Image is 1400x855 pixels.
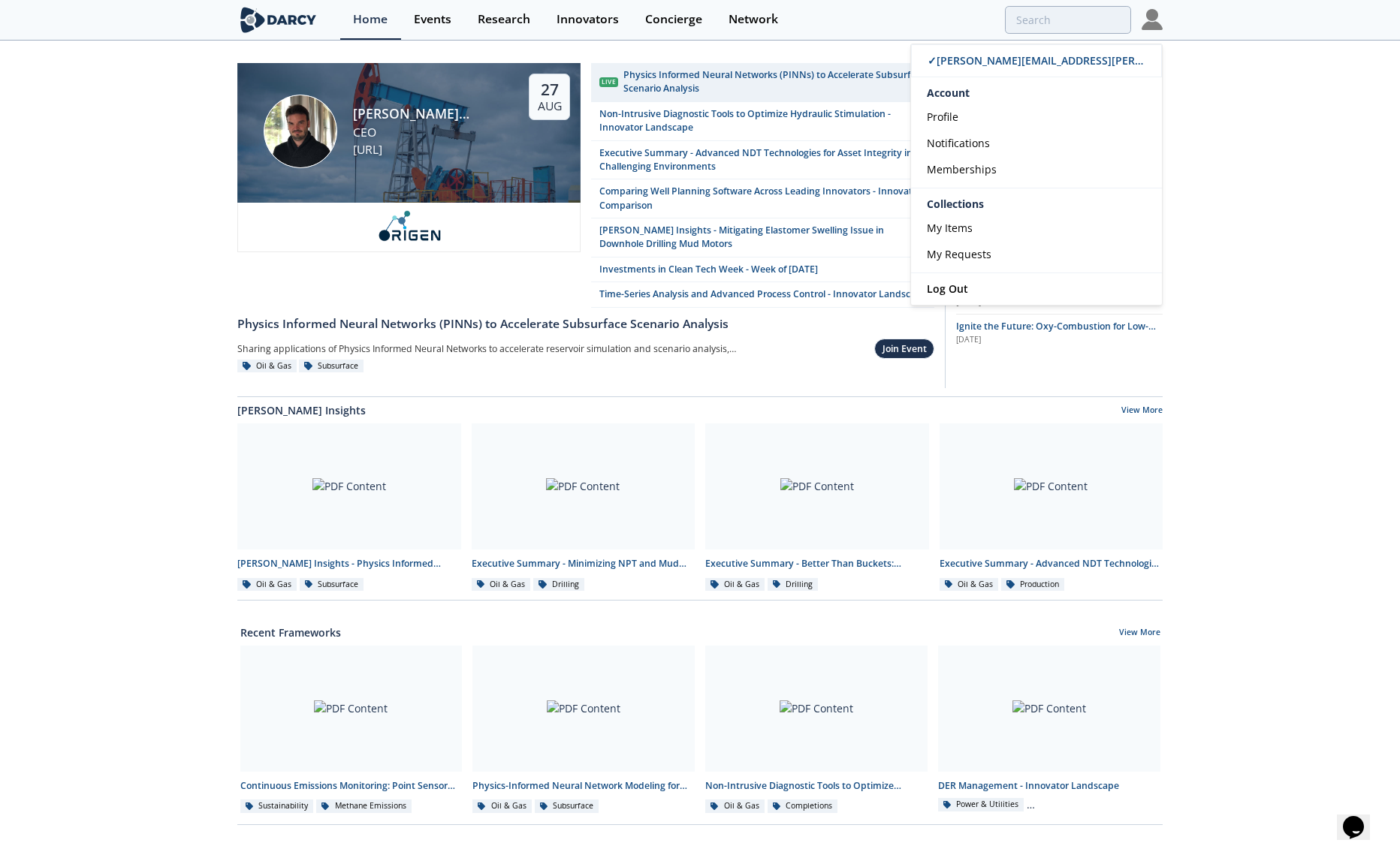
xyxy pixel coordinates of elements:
[934,423,1169,592] a: PDF Content Executive Summary - Advanced NDT Technologies for Asset Integrity in Challenging Envi...
[535,799,599,813] div: Subsurface
[729,14,778,26] div: Network
[240,779,463,793] div: Continuous Emissions Monitoring: Point Sensor Network (PSN) - Innovator Comparison
[768,578,819,592] div: Drilling
[927,247,991,261] span: My Requests
[911,194,1162,215] div: Collections
[911,273,1162,305] a: Log Out
[466,423,701,592] a: PDF Content Executive Summary - Minimizing NPT and Mud Costs with Automated Fluids Intelligence O...
[472,557,695,571] div: Executive Summary - Minimizing NPT and Mud Costs with Automated Fluids Intelligence
[705,799,765,813] div: Oil & Gas
[240,625,341,640] a: Recent Frameworks
[353,104,502,123] div: [PERSON_NAME] [PERSON_NAME]
[237,402,366,418] a: [PERSON_NAME] Insights
[533,578,584,592] div: Drilling
[928,53,1283,68] span: ✓ [PERSON_NAME][EMAIL_ADDRESS][PERSON_NAME][DOMAIN_NAME]
[591,218,934,257] a: [PERSON_NAME] Insights - Mitigating Elastomer Swelling Issue in Downhole Drilling Mud Motors
[927,110,958,124] span: Profile
[705,779,928,793] div: Non-Intrusive Diagnostic Tools to Optimize Hydraulic Stimulation - Innovator Landscape
[264,95,337,168] img: Ruben Rodriguez Torrado
[240,799,314,813] div: Sustainability
[237,7,319,33] img: logo-wide.svg
[956,320,1156,346] span: Ignite the Future: Oxy-Combustion for Low-Carbon Power
[591,102,934,141] a: Non-Intrusive Diagnostic Tools to Optimize Hydraulic Stimulation - Innovator Landscape
[472,779,695,793] div: Physics-Informed Neural Network Modeling for Upstream - Innovator Comparison
[933,646,1166,814] a: PDF Content DER Management - Innovator Landscape Power & Utilities
[591,63,934,102] a: Live Physics Informed Neural Networks (PINNs) to Accelerate Subsurface Scenario Analysis
[911,215,1162,241] a: My Items
[927,162,997,176] span: Memberships
[700,646,933,814] a: PDF Content Non-Intrusive Diagnostic Tools to Optimize Hydraulic Stimulation - Innovator Landscap...
[911,130,1162,156] a: Notifications
[237,339,742,360] div: Sharing applications of Physics Informed Neural Networks to accelerate reservoir simulation and s...
[874,339,934,359] button: Join Event
[472,578,531,592] div: Oil & Gas
[911,241,1162,267] a: My Requests
[1119,627,1160,640] a: View More
[591,179,934,218] a: Comparing Well Planning Software Across Leading Innovators - Innovator Comparison
[768,799,838,813] div: Completions
[538,99,562,114] div: Aug
[557,14,619,26] div: Innovators
[700,423,934,592] a: PDF Content Executive Summary - Better Than Buckets: Advancing Hole Cleaning with Automated Cutti...
[911,77,1162,104] div: Account
[232,423,466,592] a: PDF Content [PERSON_NAME] Insights - Physics Informed Neural Networks to Accelerate Subsurface Sc...
[237,308,934,333] a: Physics Informed Neural Networks (PINNs) to Accelerate Subsurface Scenario Analysis
[591,282,934,307] a: Time-Series Analysis and Advanced Process Control - Innovator Landscape
[591,257,934,282] a: Investments in Clean Tech Week - Week of [DATE]
[938,779,1160,793] div: DER Management - Innovator Landscape
[705,557,929,571] div: Executive Summary - Better Than Buckets: Advancing Hole Cleaning with Automated Cuttings Monitoring
[353,141,502,159] div: [URL]
[467,646,700,814] a: PDF Content Physics-Informed Neural Network Modeling for Upstream - Innovator Comparison Oil & Ga...
[371,210,447,242] img: origen.ai.png
[237,315,934,333] div: Physics Informed Neural Networks (PINNs) to Accelerate Subsurface Scenario Analysis
[237,578,297,592] div: Oil & Gas
[237,63,581,308] a: Ruben Rodriguez Torrado [PERSON_NAME] [PERSON_NAME] CEO [URL] 27 Aug
[472,799,532,813] div: Oil & Gas
[927,221,973,235] span: My Items
[911,44,1162,77] a: ✓[PERSON_NAME][EMAIL_ADDRESS][PERSON_NAME][DOMAIN_NAME]
[538,80,562,99] div: 27
[237,557,461,571] div: [PERSON_NAME] Insights - Physics Informed Neural Networks to Accelerate Subsurface Scenario Analysis
[299,360,364,373] div: Subsurface
[353,124,502,142] div: CEO
[705,578,765,592] div: Oil & Gas
[1001,578,1064,592] div: Production
[1142,9,1163,30] img: Profile
[940,578,999,592] div: Oil & Gas
[623,68,926,96] div: Physics Informed Neural Networks (PINNs) to Accelerate Subsurface Scenario Analysis
[414,14,451,26] div: Events
[591,141,934,180] a: Executive Summary - Advanced NDT Technologies for Asset Integrity in Challenging Environments
[911,104,1162,130] a: Profile
[599,77,619,87] div: Live
[1121,405,1163,418] a: View More
[300,578,364,592] div: Subsurface
[237,360,297,373] div: Oil & Gas
[927,136,990,150] span: Notifications
[940,557,1163,571] div: Executive Summary - Advanced NDT Technologies for Asset Integrity in Challenging Environments
[645,14,702,26] div: Concierge
[911,156,1162,182] a: Memberships
[938,798,1024,811] div: Power & Utilities
[956,320,1163,345] a: Ignite the Future: Oxy-Combustion for Low-Carbon Power [DATE]
[316,799,412,813] div: Methane Emissions
[353,14,388,26] div: Home
[883,342,927,356] div: Join Event
[478,14,530,26] div: Research
[1337,795,1385,840] iframe: chat widget
[927,281,968,296] span: Log Out
[1005,6,1131,34] input: Advanced Search
[235,646,468,814] a: PDF Content Continuous Emissions Monitoring: Point Sensor Network (PSN) - Innovator Comparison Su...
[956,334,1163,346] div: [DATE]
